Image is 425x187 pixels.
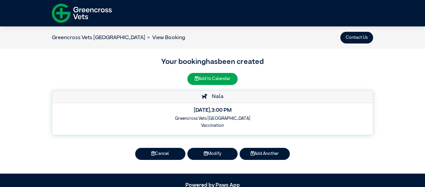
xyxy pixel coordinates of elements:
[52,35,145,40] a: Greencross Vets [GEOGRAPHIC_DATA]
[135,148,185,160] button: Cancel
[340,32,373,43] button: Contact Us
[52,34,185,42] nav: breadcrumb
[52,57,373,68] h3: Your booking has been created
[57,107,368,114] h5: [DATE] , 3:00 PM
[187,73,238,85] button: Add to Calendar
[145,34,185,42] li: View Booking
[240,148,290,160] button: Add Another
[52,2,112,25] img: f-logo
[187,148,238,160] button: Modify
[208,94,224,99] span: Nala
[57,116,368,121] h6: Greencross Vets [GEOGRAPHIC_DATA]
[57,123,368,128] h6: Vaccination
